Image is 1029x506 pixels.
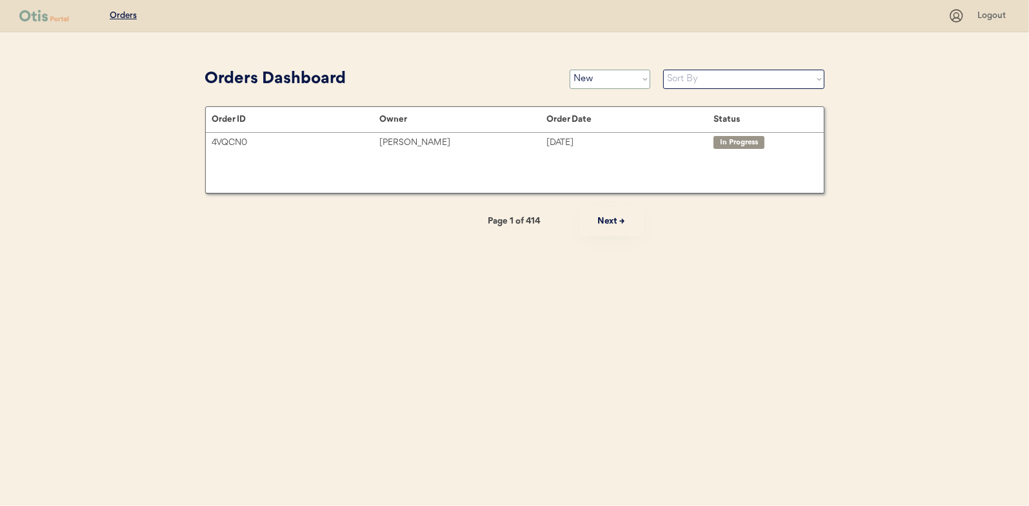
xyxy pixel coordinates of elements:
div: Status [714,114,810,124]
div: Owner [379,114,546,124]
div: Order ID [212,114,379,124]
div: [PERSON_NAME] [379,135,546,150]
div: [DATE] [546,135,714,150]
div: Order Date [546,114,714,124]
div: Page 1 of 414 [450,214,579,229]
button: Next → [579,207,644,236]
u: Orders [110,11,137,20]
div: Logout [977,10,1010,23]
div: 4VQCN0 [212,135,379,150]
div: Orders Dashboard [205,67,557,92]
